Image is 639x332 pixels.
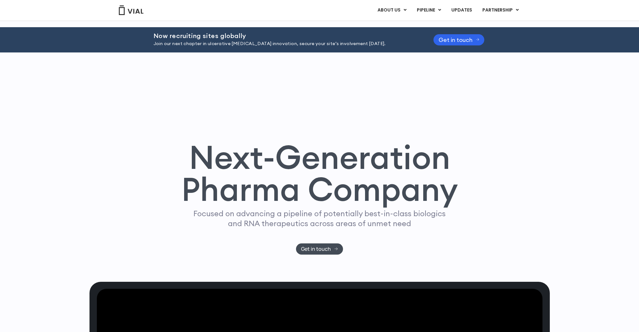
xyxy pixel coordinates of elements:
a: UPDATES [446,5,477,16]
img: Vial Logo [118,5,144,15]
span: Get in touch [439,37,472,42]
a: Get in touch [433,34,485,45]
h2: Now recruiting sites globally [153,32,417,39]
span: Get in touch [301,247,331,251]
p: Join our next chapter in ulcerative [MEDICAL_DATA] innovation, secure your site’s involvement [DA... [153,40,417,47]
a: PIPELINEMenu Toggle [412,5,446,16]
p: Focused on advancing a pipeline of potentially best-in-class biologics and RNA therapeutics acros... [191,209,448,228]
a: PARTNERSHIPMenu Toggle [477,5,524,16]
a: ABOUT USMenu Toggle [372,5,411,16]
h1: Next-Generation Pharma Company [181,141,458,206]
a: Get in touch [296,243,343,255]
